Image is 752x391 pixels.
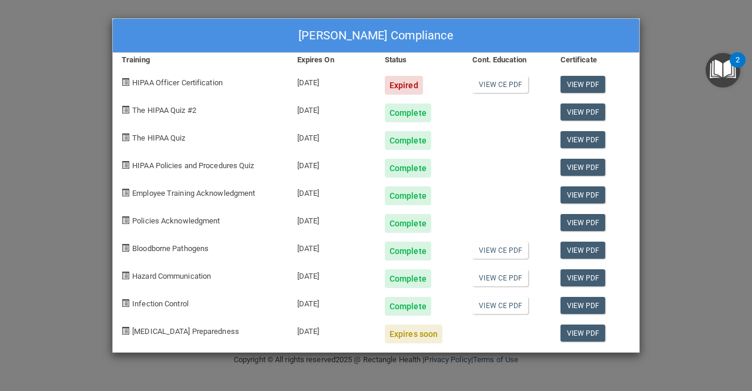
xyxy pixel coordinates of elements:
[560,269,606,286] a: View PDF
[560,297,606,314] a: View PDF
[385,242,431,260] div: Complete
[113,53,288,67] div: Training
[132,161,254,170] span: HIPAA Policies and Procedures Quiz
[385,76,423,95] div: Expired
[464,53,551,67] div: Cont. Education
[132,133,185,142] span: The HIPAA Quiz
[560,214,606,231] a: View PDF
[376,53,464,67] div: Status
[113,19,639,53] div: [PERSON_NAME] Compliance
[288,205,376,233] div: [DATE]
[385,131,431,150] div: Complete
[132,244,209,253] span: Bloodborne Pathogens
[288,178,376,205] div: [DATE]
[288,53,376,67] div: Expires On
[385,214,431,233] div: Complete
[288,67,376,95] div: [DATE]
[132,327,239,336] span: [MEDICAL_DATA] Preparedness
[132,78,223,87] span: HIPAA Officer Certification
[560,159,606,176] a: View PDF
[385,325,442,343] div: Expires soon
[552,53,639,67] div: Certificate
[560,186,606,203] a: View PDF
[385,103,431,122] div: Complete
[132,106,196,115] span: The HIPAA Quiz #2
[385,297,431,316] div: Complete
[132,272,211,280] span: Hazard Communication
[385,159,431,178] div: Complete
[472,297,528,314] a: View CE PDF
[736,60,740,75] div: 2
[560,325,606,342] a: View PDF
[472,269,528,286] a: View CE PDF
[288,95,376,122] div: [DATE]
[288,150,376,178] div: [DATE]
[288,288,376,316] div: [DATE]
[288,260,376,288] div: [DATE]
[385,186,431,205] div: Complete
[288,316,376,343] div: [DATE]
[288,122,376,150] div: [DATE]
[560,131,606,148] a: View PDF
[385,269,431,288] div: Complete
[560,76,606,93] a: View PDF
[132,216,220,225] span: Policies Acknowledgment
[472,242,528,259] a: View CE PDF
[472,76,528,93] a: View CE PDF
[706,53,740,88] button: Open Resource Center, 2 new notifications
[560,103,606,121] a: View PDF
[132,299,189,308] span: Infection Control
[288,233,376,260] div: [DATE]
[132,189,255,198] span: Employee Training Acknowledgment
[560,242,606,259] a: View PDF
